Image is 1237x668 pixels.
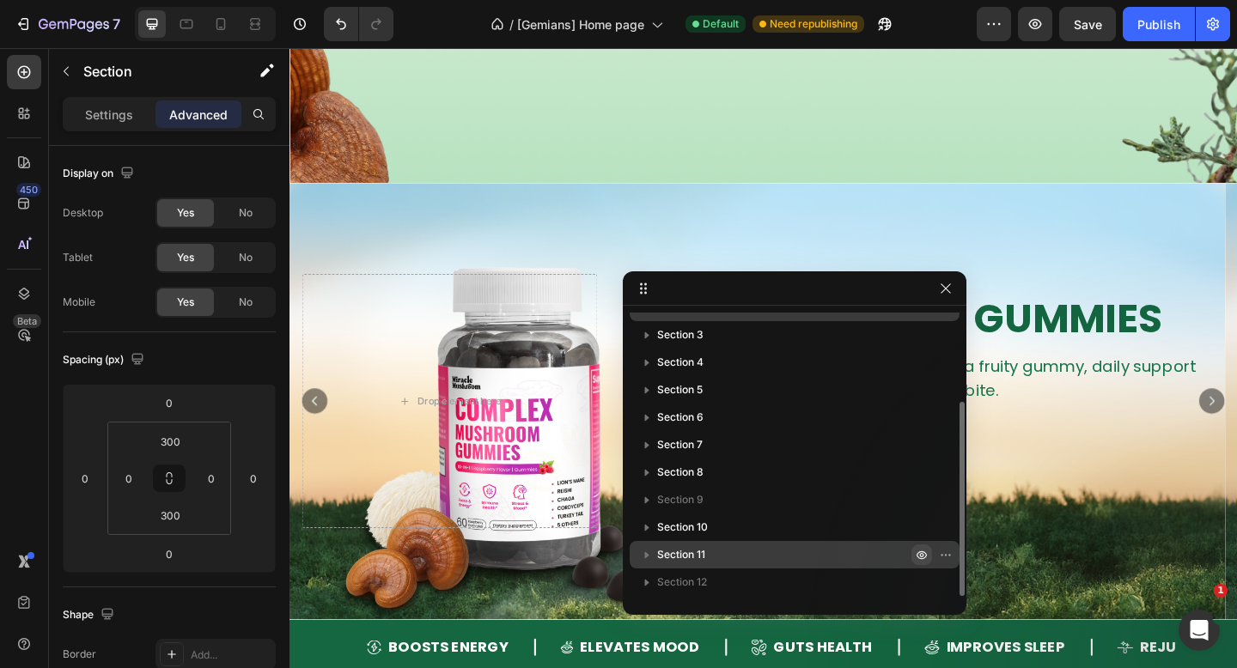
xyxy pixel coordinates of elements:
[63,205,103,221] div: Desktop
[925,642,1074,661] p: Rejuvenates Skin
[152,541,186,567] input: 0
[990,370,1017,398] button: Carousel Next Arrow
[239,295,253,310] span: No
[657,464,704,481] span: Section 8
[14,370,41,398] button: Carousel Back Arrow
[107,642,238,661] p: Boosts Energy
[657,519,708,536] span: Section 10
[1059,7,1116,41] button: Save
[177,295,194,310] span: Yes
[63,250,93,265] div: Tablet
[657,436,703,453] span: Section 7
[177,250,194,265] span: Yes
[1074,17,1102,32] span: Save
[657,326,704,343] span: Section 3
[152,390,186,416] input: 0
[691,644,708,659] img: gempages_528237576545371088-69609337-9989-44c4-a5ca-dca1ae68e89d.svg
[169,106,228,124] p: Advanced
[657,491,704,508] span: Section 9
[517,15,644,33] span: [Gemians] Home page
[191,647,271,663] div: Add...
[900,645,918,659] img: gempages_528237576545371088-94575049-3148-4602-8d63-5bbfb2163be4.svg
[324,7,393,41] div: Undo/Redo
[84,644,101,659] img: gempages_528237576545371088-e32c8b04-fb5e-47c8-b1b0-b1b77ad5ce4e.svg
[16,183,41,197] div: 450
[13,314,41,328] div: Beta
[475,452,554,477] p: BUY NOW
[116,465,142,491] input: 0px
[85,106,133,124] p: Settings
[657,381,703,398] span: Section 5
[139,377,230,391] div: Drop element here
[63,295,95,310] div: Mobile
[63,349,148,372] div: Spacing (px)
[657,409,704,426] span: Section 6
[177,205,194,221] span: Yes
[657,546,705,563] span: Section 11
[295,645,309,658] img: gempages_528237576545371088-5c6d2688-6b11-49a9-b285-1130cdbeb167.svg
[113,14,120,34] p: 7
[509,15,514,33] span: /
[239,205,253,221] span: No
[72,465,98,491] input: 0
[703,16,739,32] span: Default
[414,334,987,384] span: Discover 10 functional mushrooms in a fruity gummy, daily support for focus, mood and immunity in...
[153,502,187,528] input: 300px
[770,16,857,32] span: Need republishing
[657,354,704,371] span: Section 4
[7,7,128,41] button: 7
[63,604,118,627] div: Shape
[1214,584,1228,598] span: 1
[363,271,1004,318] h2: Nourish with Gummies
[239,250,253,265] span: No
[153,428,187,454] input: 300px
[1123,7,1195,41] button: Publish
[503,643,520,659] img: gempages_528237576545371088-48b24c9d-0529-4212-9c3a-6ae98d6c8e6c.svg
[1179,610,1220,651] iframe: Intercom live chat
[657,574,707,591] span: Section 12
[527,642,634,661] p: Guts Health
[83,61,224,82] p: Section
[63,647,96,662] div: Border
[241,465,266,491] input: 0
[63,162,137,185] div: Display on
[198,465,224,491] input: 0px
[316,642,446,661] p: Elevates Mood
[414,246,1004,263] p: STAY SHARP AND LIVE BALANCED
[715,642,844,661] p: Improves Sleep
[1137,15,1180,33] div: Publish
